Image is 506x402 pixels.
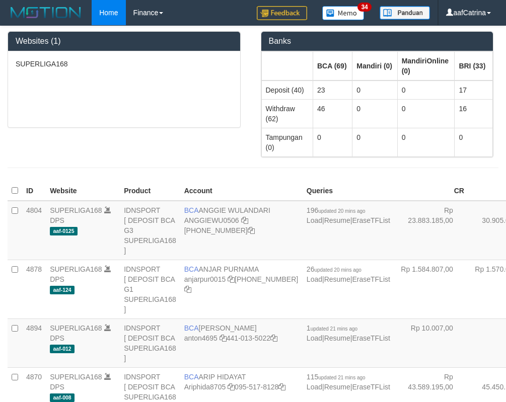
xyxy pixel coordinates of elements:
span: updated 20 mins ago [318,208,365,214]
span: BCA [184,324,199,332]
td: DPS [46,201,120,260]
td: 23 [313,81,352,100]
img: MOTION_logo.png [8,5,84,20]
span: aaf-124 [50,286,75,294]
span: BCA [184,206,199,214]
a: Copy 0955178128 to clipboard [278,383,285,391]
td: 0 [455,128,493,156]
td: 4804 [22,201,46,260]
a: Load [307,216,322,224]
span: aaf-012 [50,345,75,353]
a: SUPERLIGA168 [50,324,102,332]
td: 0 [397,128,455,156]
a: anton4695 [184,334,218,342]
a: Copy anjarpur0015 to clipboard [228,275,235,283]
a: Load [307,334,322,342]
th: Website [46,181,120,201]
th: Group: activate to sort column ascending [397,51,455,81]
span: 26 [307,265,362,273]
td: Rp 10.007,00 [394,318,468,367]
a: EraseTFList [352,334,390,342]
span: | | [307,373,390,391]
span: BCA [184,373,199,381]
a: SUPERLIGA168 [50,206,102,214]
td: 0 [352,128,397,156]
td: Rp 1.584.807,00 [394,260,468,318]
a: Resume [324,216,350,224]
td: 4894 [22,318,46,367]
a: EraseTFList [352,383,390,391]
a: Copy anton4695 to clipboard [220,334,227,342]
img: Feedback.jpg [257,6,307,20]
span: 196 [307,206,366,214]
a: Copy Ariphida8705 to clipboard [228,383,235,391]
td: ANJAR PURNAMA [PHONE_NUMBER] [180,260,303,318]
td: Deposit (40) [261,81,313,100]
td: IDNSPORT [ DEPOSIT BCA G3 SUPERLIGA168 ] [120,201,180,260]
a: Copy 4410135022 to clipboard [270,334,277,342]
span: updated 20 mins ago [314,267,361,273]
td: 0 [397,81,455,100]
a: Load [307,383,322,391]
td: 0 [313,128,352,156]
span: aaf-008 [50,393,75,402]
td: Tampungan (0) [261,128,313,156]
td: Withdraw (62) [261,99,313,128]
th: Queries [303,181,394,201]
a: Copy ANGGIEWU0506 to clipboard [241,216,248,224]
td: Rp 23.883.185,00 [394,201,468,260]
th: ID [22,181,46,201]
td: DPS [46,318,120,367]
span: updated 21 mins ago [318,375,365,380]
span: | | [307,206,390,224]
th: CR [394,181,468,201]
a: Resume [324,275,350,283]
span: BCA [184,265,199,273]
img: Button%20Memo.svg [322,6,365,20]
a: EraseTFList [352,216,390,224]
td: 17 [455,81,493,100]
th: Group: activate to sort column ascending [455,51,493,81]
h3: Banks [269,37,486,46]
a: Ariphida8705 [184,383,226,391]
a: Copy 4062281620 to clipboard [184,285,191,293]
th: Group: activate to sort column ascending [313,51,352,81]
a: EraseTFList [352,275,390,283]
td: 0 [397,99,455,128]
th: Product [120,181,180,201]
a: ANGGIEWU0506 [184,216,239,224]
a: SUPERLIGA168 [50,265,102,273]
td: ANGGIE WULANDARI [PHONE_NUMBER] [180,201,303,260]
a: Copy 4062213373 to clipboard [248,226,255,234]
a: Resume [324,383,350,391]
a: Resume [324,334,350,342]
span: | | [307,265,390,283]
span: 34 [357,3,371,12]
span: updated 21 mins ago [311,326,357,332]
th: Group: activate to sort column ascending [261,51,313,81]
td: 4878 [22,260,46,318]
th: Account [180,181,303,201]
th: Group: activate to sort column ascending [352,51,397,81]
img: panduan.png [380,6,430,20]
td: [PERSON_NAME] 441-013-5022 [180,318,303,367]
td: IDNSPORT [ DEPOSIT BCA SUPERLIGA168 ] [120,318,180,367]
span: aaf-0125 [50,227,78,235]
td: IDNSPORT [ DEPOSIT BCA G1 SUPERLIGA168 ] [120,260,180,318]
td: DPS [46,260,120,318]
td: 16 [455,99,493,128]
a: anjarpur0015 [184,275,226,283]
td: 0 [352,81,397,100]
p: SUPERLIGA168 [16,59,233,69]
span: 115 [307,373,366,381]
h3: Websites (1) [16,37,233,46]
a: Load [307,275,322,283]
span: 1 [307,324,357,332]
a: SUPERLIGA168 [50,373,102,381]
td: 0 [352,99,397,128]
span: | | [307,324,390,342]
td: 46 [313,99,352,128]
